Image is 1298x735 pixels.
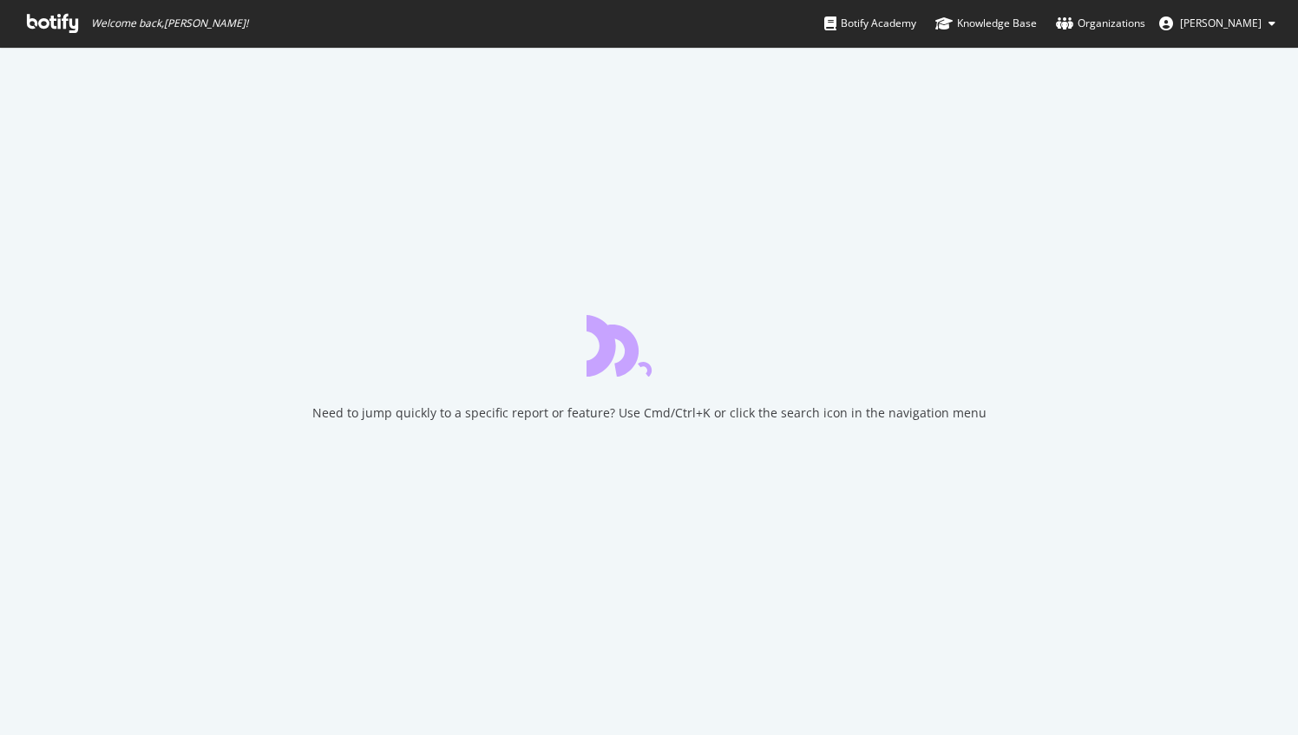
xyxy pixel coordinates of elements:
span: Dan Patmore [1180,16,1262,30]
div: Knowledge Base [935,15,1037,32]
button: [PERSON_NAME] [1145,10,1289,37]
div: Organizations [1056,15,1145,32]
span: Welcome back, [PERSON_NAME] ! [91,16,248,30]
div: Botify Academy [824,15,916,32]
